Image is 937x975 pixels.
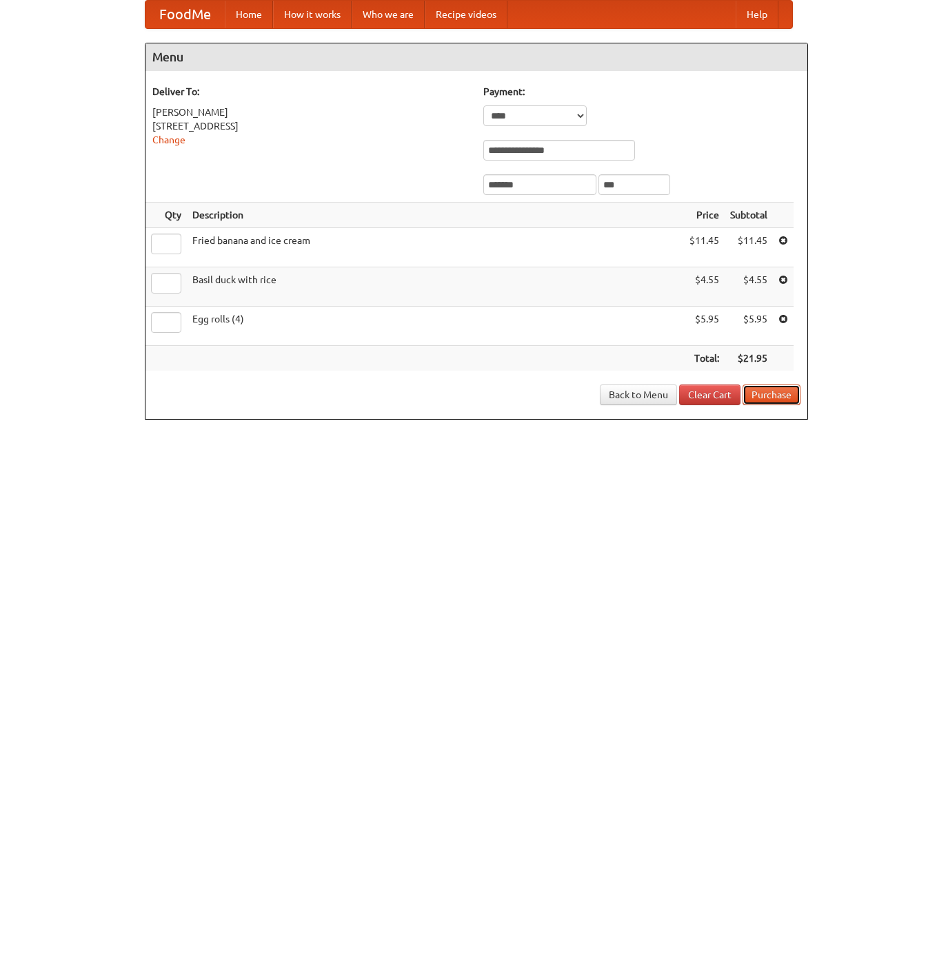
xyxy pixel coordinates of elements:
h5: Deliver To: [152,85,470,99]
td: Basil duck with rice [187,267,684,307]
h5: Payment: [483,85,800,99]
td: $4.55 [684,267,725,307]
a: FoodMe [145,1,225,28]
td: $5.95 [684,307,725,346]
td: $11.45 [684,228,725,267]
h4: Menu [145,43,807,71]
th: Subtotal [725,203,773,228]
a: How it works [273,1,352,28]
td: Egg rolls (4) [187,307,684,346]
td: $4.55 [725,267,773,307]
td: $11.45 [725,228,773,267]
a: Clear Cart [679,384,740,405]
div: [PERSON_NAME] [152,105,470,119]
th: Price [684,203,725,228]
button: Purchase [743,384,800,405]
div: [STREET_ADDRESS] [152,119,470,133]
th: $21.95 [725,346,773,371]
th: Qty [145,203,187,228]
a: Help [736,1,778,28]
td: Fried banana and ice cream [187,228,684,267]
a: Who we are [352,1,425,28]
a: Home [225,1,273,28]
th: Description [187,203,684,228]
td: $5.95 [725,307,773,346]
th: Total: [684,346,725,371]
a: Change [152,134,185,145]
a: Back to Menu [600,384,677,405]
a: Recipe videos [425,1,507,28]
